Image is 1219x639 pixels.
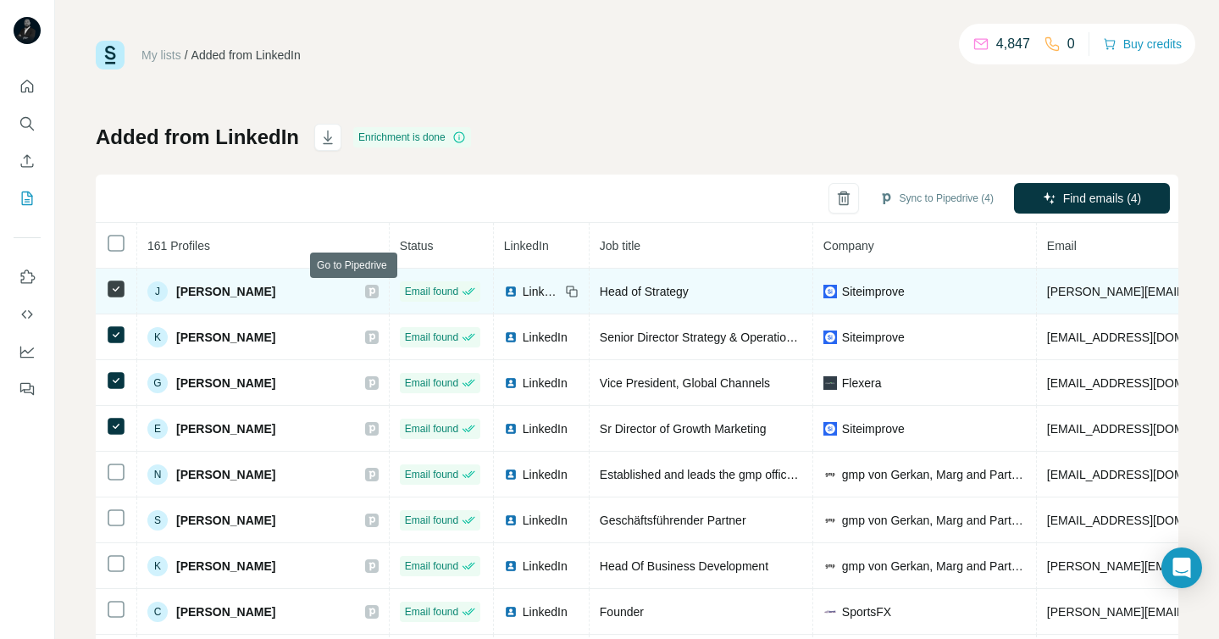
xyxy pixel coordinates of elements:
button: Feedback [14,374,41,404]
img: company-logo [823,605,837,619]
img: LinkedIn logo [504,559,518,573]
span: [PERSON_NAME] [176,375,275,392]
span: LinkedIn [523,512,568,529]
button: Dashboard [14,336,41,367]
span: LinkedIn [523,420,568,437]
span: [PERSON_NAME] [176,420,275,437]
span: Email found [405,513,458,528]
span: Company [823,239,874,253]
p: 4,847 [996,34,1030,54]
button: My lists [14,183,41,214]
span: LinkedIn [523,603,568,620]
span: Siteimprove [842,420,905,437]
span: Email found [405,558,458,574]
span: LinkedIn [504,239,549,253]
div: S [147,510,168,531]
span: LinkedIn [523,375,568,392]
img: Surfe Logo [96,41,125,69]
span: gmp von Gerkan, Marg and Partners Architects [842,558,1026,575]
span: gmp von Gerkan, Marg and Partners Architects [842,466,1026,483]
span: LinkedIn [523,283,560,300]
img: company-logo [823,514,837,527]
button: Quick start [14,71,41,102]
p: 0 [1067,34,1075,54]
img: LinkedIn logo [504,605,518,619]
img: Avatar [14,17,41,44]
span: Siteimprove [842,283,905,300]
span: Sr Director of Growth Marketing [600,422,767,436]
span: [PERSON_NAME] [176,466,275,483]
div: E [147,419,168,439]
span: Vice President, Global Channels [600,376,770,390]
span: [PERSON_NAME] [176,329,275,346]
button: Buy credits [1103,32,1182,56]
div: K [147,327,168,347]
img: LinkedIn logo [504,422,518,436]
div: N [147,464,168,485]
span: Status [400,239,434,253]
span: Email found [405,467,458,482]
img: company-logo [823,376,837,390]
span: LinkedIn [523,466,568,483]
img: LinkedIn logo [504,331,518,344]
span: Siteimprove [842,329,905,346]
h1: Added from LinkedIn [96,124,299,151]
div: K [147,556,168,576]
span: [PERSON_NAME] [176,512,275,529]
img: company-logo [823,559,837,573]
span: Email found [405,604,458,620]
div: C [147,602,168,622]
span: Email found [405,421,458,436]
div: Added from LinkedIn [191,47,301,64]
div: G [147,373,168,393]
button: Sync to Pipedrive (4) [867,186,1006,211]
span: Email found [405,330,458,345]
span: LinkedIn [523,558,568,575]
img: LinkedIn logo [504,376,518,390]
span: Senior Director Strategy & Operations GTM | Chief of Staff, CRO [600,331,939,344]
button: Find emails (4) [1014,183,1170,214]
a: My lists [141,48,181,62]
div: Enrichment is done [353,127,471,147]
img: LinkedIn logo [504,468,518,481]
span: Head Of Business Development [600,559,768,573]
img: LinkedIn logo [504,285,518,298]
span: 161 Profiles [147,239,210,253]
img: company-logo [823,468,837,481]
span: [PERSON_NAME] [176,558,275,575]
span: Geschäftsführender Partner [600,514,746,527]
button: Search [14,108,41,139]
img: LinkedIn logo [504,514,518,527]
span: Email found [405,284,458,299]
img: company-logo [823,331,837,344]
li: / [185,47,188,64]
span: [PERSON_NAME] [176,283,275,300]
span: Email [1047,239,1077,253]
img: company-logo [823,422,837,436]
span: SportsFX [842,603,891,620]
button: Use Surfe API [14,299,41,330]
span: gmp von Gerkan, Marg and Partners Architects [842,512,1026,529]
span: LinkedIn [523,329,568,346]
span: Find emails (4) [1063,190,1142,207]
span: Job title [600,239,640,253]
button: Enrich CSV [14,146,41,176]
span: Email found [405,375,458,391]
span: [PERSON_NAME] [176,603,275,620]
img: company-logo [823,285,837,298]
div: Open Intercom Messenger [1161,547,1202,588]
button: Use Surfe on LinkedIn [14,262,41,292]
div: J [147,281,168,302]
span: Head of Strategy [600,285,689,298]
span: Flexera [842,375,882,392]
span: Founder [600,605,644,619]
